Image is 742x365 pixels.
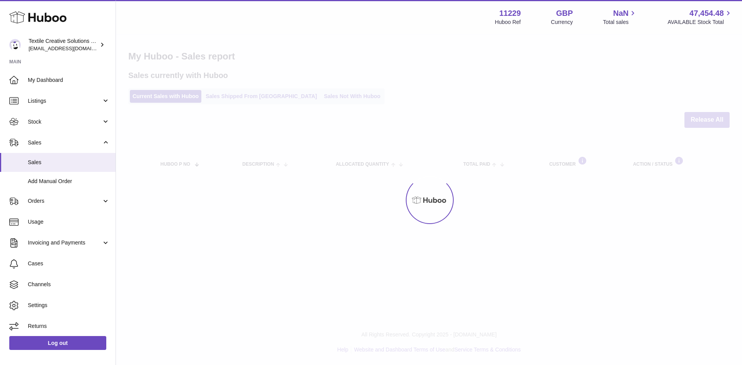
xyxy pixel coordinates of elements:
span: Orders [28,197,102,205]
span: 47,454.48 [689,8,724,19]
span: Total sales [603,19,637,26]
img: sales@textilecreativesolutions.co.uk [9,39,21,51]
strong: GBP [556,8,573,19]
span: NaN [613,8,628,19]
span: Listings [28,97,102,105]
span: Sales [28,159,110,166]
span: My Dashboard [28,76,110,84]
span: Channels [28,281,110,288]
div: Textile Creative Solutions Limited [29,37,98,52]
span: [EMAIL_ADDRESS][DOMAIN_NAME] [29,45,114,51]
span: Cases [28,260,110,267]
span: Add Manual Order [28,178,110,185]
span: Stock [28,118,102,126]
a: 47,454.48 AVAILABLE Stock Total [667,8,733,26]
span: Sales [28,139,102,146]
a: Log out [9,336,106,350]
strong: 11229 [499,8,521,19]
span: Settings [28,302,110,309]
div: Currency [551,19,573,26]
span: Usage [28,218,110,226]
span: AVAILABLE Stock Total [667,19,733,26]
span: Invoicing and Payments [28,239,102,246]
div: Huboo Ref [495,19,521,26]
span: Returns [28,323,110,330]
a: NaN Total sales [603,8,637,26]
